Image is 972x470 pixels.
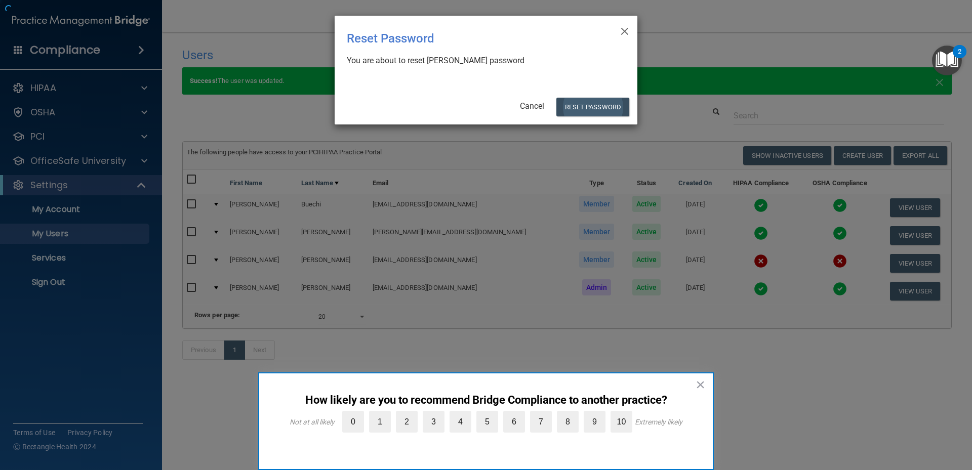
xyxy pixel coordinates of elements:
[450,411,471,433] label: 4
[369,411,391,433] label: 1
[520,101,544,111] a: Cancel
[347,24,584,53] div: Reset Password
[342,411,364,433] label: 0
[932,46,962,75] button: Open Resource Center, 2 new notifications
[530,411,552,433] label: 7
[279,394,693,407] p: How likely are you to recommend Bridge Compliance to another practice?
[611,411,632,433] label: 10
[396,411,418,433] label: 2
[620,20,629,40] span: ×
[476,411,498,433] label: 5
[696,376,705,393] button: Close
[423,411,444,433] label: 3
[290,418,335,426] div: Not at all likely
[557,411,579,433] label: 8
[347,55,617,66] div: You are about to reset [PERSON_NAME] password
[584,411,605,433] label: 9
[958,52,961,65] div: 2
[556,98,629,116] button: Reset Password
[635,418,682,426] div: Extremely likely
[503,411,525,433] label: 6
